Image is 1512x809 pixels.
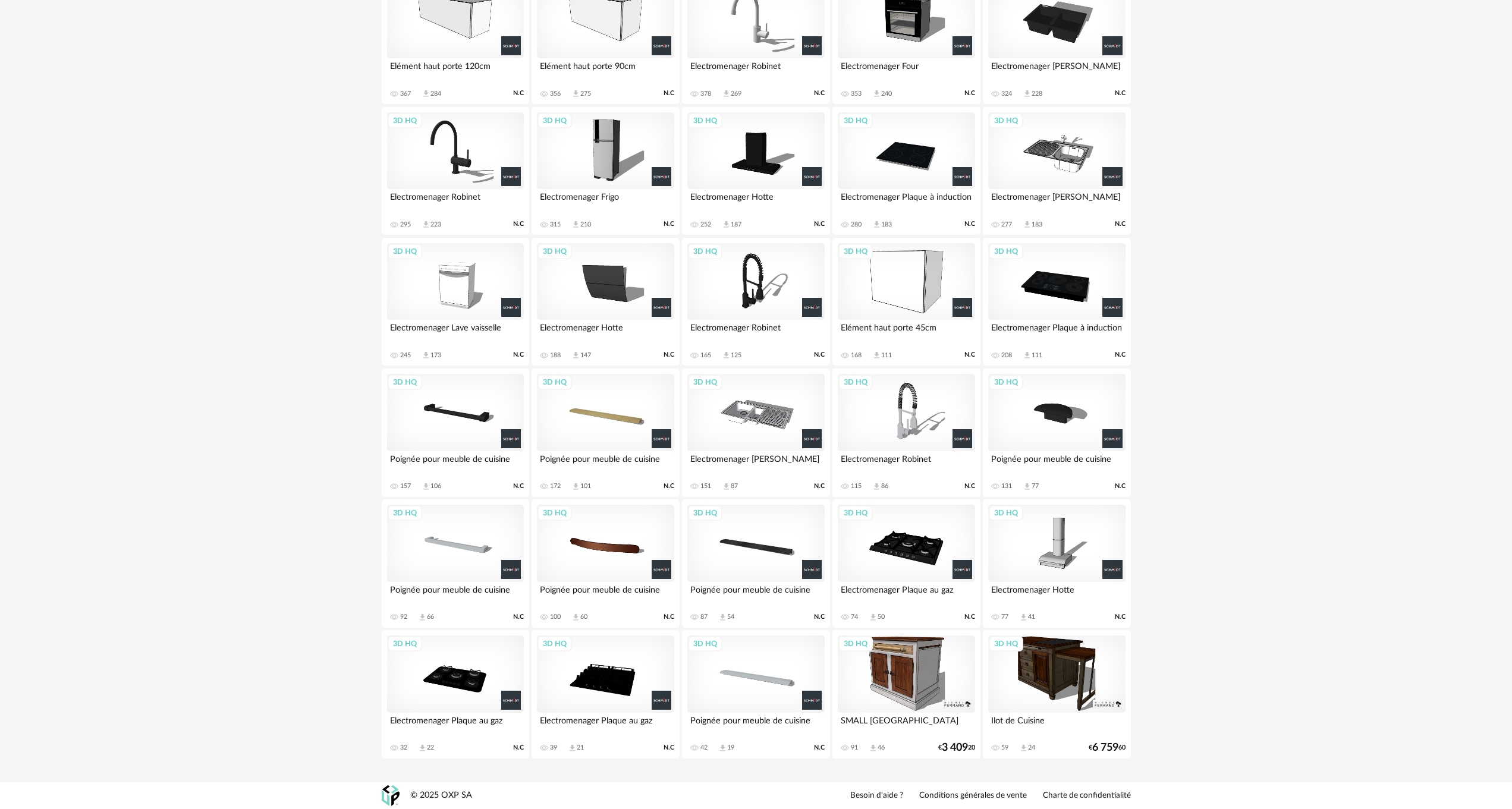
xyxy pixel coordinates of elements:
[537,505,572,521] div: 3D HQ
[400,613,407,621] div: 92
[688,113,722,128] div: 3D HQ
[418,744,427,753] span: Download icon
[550,351,561,360] div: 188
[513,744,524,752] span: N.C
[387,58,524,82] div: Elément haut porte 120cm
[537,113,572,128] div: 3D HQ
[851,221,862,229] div: 280
[664,220,674,228] span: N.C
[1115,351,1126,359] span: N.C
[687,58,824,82] div: Electromenager Robinet
[1089,744,1126,752] div: € 60
[989,244,1023,259] div: 3D HQ
[427,613,434,621] div: 66
[430,90,441,98] div: 284
[988,713,1125,736] div: Ilot de Cuisine
[430,221,441,229] div: 223
[727,744,734,752] div: 19
[988,320,1125,344] div: Electromenager Plaque à induction
[400,90,411,98] div: 367
[838,320,975,344] div: Elément haut porte 45cm
[832,107,980,235] a: 3D HQ Electromenager Plaque à induction 280 Download icon 183 N.C
[878,744,885,752] div: 46
[872,351,881,360] span: Download icon
[988,189,1125,213] div: Electromenager [PERSON_NAME]
[571,220,580,229] span: Download icon
[700,351,711,360] div: 165
[938,744,975,752] div: € 20
[881,482,888,490] div: 86
[664,744,674,752] span: N.C
[838,113,873,128] div: 3D HQ
[664,89,674,97] span: N.C
[577,744,584,752] div: 21
[1019,613,1028,622] span: Download icon
[537,451,674,475] div: Poignée pour meuble de cuisine
[1001,482,1012,490] div: 131
[700,613,708,621] div: 87
[1023,482,1032,491] span: Download icon
[580,90,591,98] div: 275
[427,744,434,752] div: 22
[688,244,722,259] div: 3D HQ
[513,482,524,490] span: N.C
[983,630,1130,758] a: 3D HQ Ilot de Cuisine 59 Download icon 24 €6 75960
[731,90,741,98] div: 269
[382,499,529,628] a: 3D HQ Poignée pour meuble de cuisine 92 Download icon 66 N.C
[814,482,825,490] span: N.C
[881,351,892,360] div: 111
[388,113,422,128] div: 3D HQ
[850,791,903,801] a: Besoin d'aide ?
[387,713,524,736] div: Electromenager Plaque au gaz
[688,505,722,521] div: 3D HQ
[687,713,824,736] div: Poignée pour meuble de cuisine
[983,499,1130,628] a: 3D HQ Electromenager Hotte 77 Download icon 41 N.C
[989,374,1023,390] div: 3D HQ
[532,107,679,235] a: 3D HQ Electromenager Frigo 315 Download icon 210 N.C
[580,221,591,229] div: 210
[513,613,524,621] span: N.C
[687,320,824,344] div: Electromenager Robinet
[387,582,524,606] div: Poignée pour meuble de cuisine
[838,636,873,651] div: 3D HQ
[387,451,524,475] div: Poignée pour meuble de cuisine
[664,482,674,490] span: N.C
[537,58,674,82] div: Elément haut porte 90cm
[964,613,975,621] span: N.C
[430,482,441,490] div: 106
[1028,613,1035,621] div: 41
[814,613,825,621] span: N.C
[700,90,711,98] div: 378
[881,90,892,98] div: 240
[1001,744,1008,752] div: 59
[537,374,572,390] div: 3D HQ
[878,613,885,621] div: 50
[550,90,561,98] div: 356
[387,189,524,213] div: Electromenager Robinet
[722,89,731,98] span: Download icon
[988,582,1125,606] div: Electromenager Hotte
[1023,89,1032,98] span: Download icon
[688,636,722,651] div: 3D HQ
[964,220,975,228] span: N.C
[838,505,873,521] div: 3D HQ
[1115,220,1126,228] span: N.C
[838,189,975,213] div: Electromenager Plaque à induction
[1023,220,1032,229] span: Download icon
[964,482,975,490] span: N.C
[388,244,422,259] div: 3D HQ
[382,238,529,366] a: 3D HQ Electromenager Lave vaisselle 245 Download icon 173 N.C
[537,582,674,606] div: Poignée pour meuble de cuisine
[1032,221,1042,229] div: 183
[400,744,407,752] div: 32
[1092,744,1118,752] span: 6 759
[814,351,825,359] span: N.C
[851,613,858,621] div: 74
[838,451,975,475] div: Electromenager Robinet
[832,369,980,497] a: 3D HQ Electromenager Robinet 115 Download icon 86 N.C
[430,351,441,360] div: 173
[422,351,430,360] span: Download icon
[851,482,862,490] div: 115
[687,189,824,213] div: Electromenager Hotte
[580,482,591,490] div: 101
